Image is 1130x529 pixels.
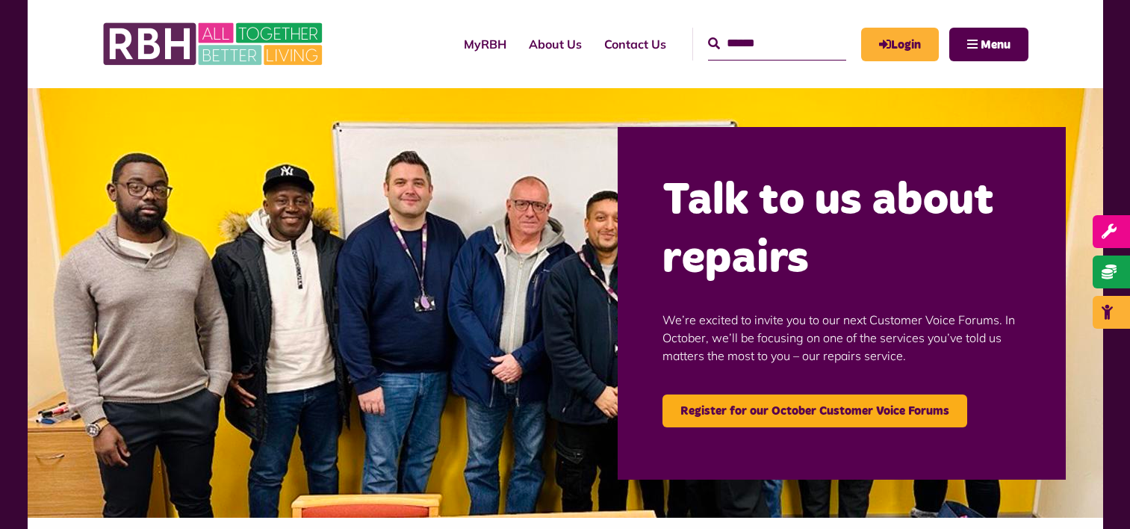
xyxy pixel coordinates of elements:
a: Register for our October Customer Voice Forums [662,395,967,427]
img: Group photo of customers and colleagues at the Lighthouse Project [28,88,1103,518]
a: About Us [518,24,593,64]
span: Menu [981,39,1011,51]
a: MyRBH [861,28,939,61]
button: Navigation [949,28,1028,61]
a: Contact Us [593,24,677,64]
a: MyRBH [453,24,518,64]
p: We’re excited to invite you to our next Customer Voice Forums. In October, we’ll be focusing on o... [662,288,1021,387]
img: RBH [102,15,326,73]
h2: Talk to us about repairs [662,172,1021,288]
